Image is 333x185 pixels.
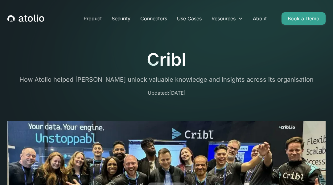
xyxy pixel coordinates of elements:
div: Resources [207,12,248,25]
p: Updated: [148,89,169,97]
a: About [248,12,272,25]
a: Book a Demo [282,12,326,25]
a: Use Cases [172,12,207,25]
div: Resources [212,15,236,22]
a: Connectors [135,12,172,25]
a: Security [107,12,135,25]
p: How Atolio helped [PERSON_NAME] unlock valuable knowledge and insights across its organisation [7,75,326,84]
p: [DATE] [169,89,186,97]
a: home [7,14,44,23]
h1: Cribl [7,49,326,70]
a: Product [79,12,107,25]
